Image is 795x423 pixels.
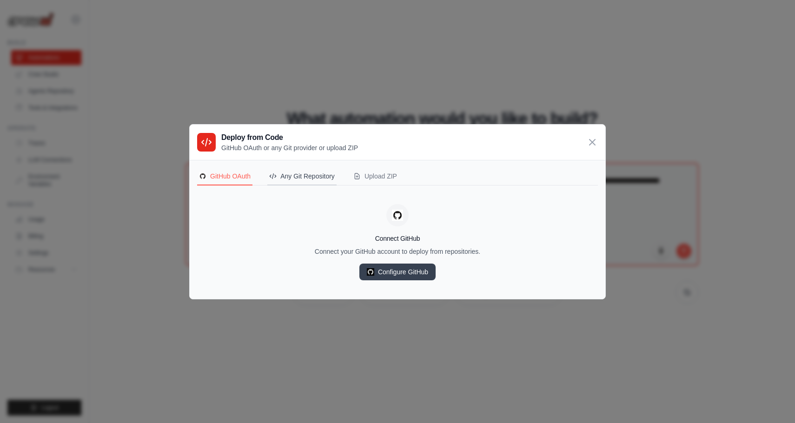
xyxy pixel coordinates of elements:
[221,132,358,143] h3: Deploy from Code
[392,210,403,221] img: GitHub
[359,264,436,280] a: Configure GitHub
[267,168,337,185] button: Any Git Repository
[197,168,598,185] nav: Deployment Source
[199,172,206,180] img: GitHub
[749,378,795,423] iframe: Chat Widget
[367,268,374,276] img: GitHub
[197,234,598,243] h4: Connect GitHub
[351,168,399,185] button: Upload ZIP
[353,172,397,181] div: Upload ZIP
[269,172,335,181] div: Any Git Repository
[197,247,598,256] p: Connect your GitHub account to deploy from repositories.
[221,143,358,152] p: GitHub OAuth or any Git provider or upload ZIP
[197,168,252,185] button: GitHubGitHub OAuth
[199,172,251,181] div: GitHub OAuth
